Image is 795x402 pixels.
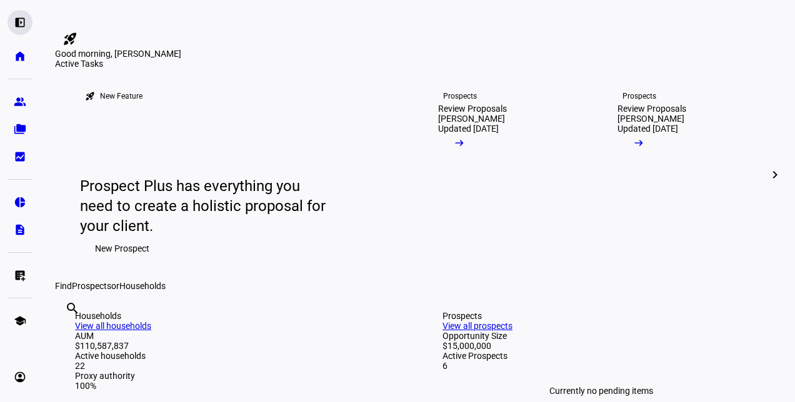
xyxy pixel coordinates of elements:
[55,281,780,291] div: Find or
[14,50,26,62] eth-mat-symbol: home
[7,217,32,242] a: description
[75,311,392,321] div: Households
[75,321,151,331] a: View all households
[14,96,26,108] eth-mat-symbol: group
[442,341,760,351] div: $15,000,000
[65,301,80,316] mat-icon: search
[438,104,507,114] div: Review Proposals
[55,59,780,69] div: Active Tasks
[75,341,392,351] div: $110,587,837
[7,144,32,169] a: bid_landscape
[14,196,26,208] eth-mat-symbol: pie_chart
[442,321,512,331] a: View all prospects
[80,236,164,261] button: New Prospect
[7,44,32,69] a: home
[442,351,760,361] div: Active Prospects
[80,176,326,236] div: Prospect Plus has everything you need to create a holistic proposal for your client.
[75,371,392,381] div: Proxy authority
[617,104,686,114] div: Review Proposals
[75,331,392,341] div: AUM
[632,137,645,149] mat-icon: arrow_right_alt
[418,69,587,281] a: ProspectsReview Proposals[PERSON_NAME]Updated [DATE]
[72,281,111,291] span: Prospects
[14,16,26,29] eth-mat-symbol: left_panel_open
[622,91,656,101] div: Prospects
[14,315,26,327] eth-mat-symbol: school
[443,91,477,101] div: Prospects
[14,150,26,163] eth-mat-symbol: bid_landscape
[65,318,67,333] input: Enter name of prospect or household
[119,281,166,291] span: Households
[442,361,760,371] div: 6
[75,361,392,371] div: 22
[100,91,142,101] div: New Feature
[75,351,392,361] div: Active households
[14,371,26,383] eth-mat-symbol: account_circle
[767,167,782,182] mat-icon: chevron_right
[453,137,466,149] mat-icon: arrow_right_alt
[7,89,32,114] a: group
[617,114,684,124] div: [PERSON_NAME]
[55,49,780,59] div: Good morning, [PERSON_NAME]
[95,236,149,261] span: New Prospect
[442,331,760,341] div: Opportunity Size
[85,91,95,101] mat-icon: rocket_launch
[597,69,767,281] a: ProspectsReview Proposals[PERSON_NAME]Updated [DATE]
[438,124,499,134] div: Updated [DATE]
[14,269,26,282] eth-mat-symbol: list_alt_add
[7,117,32,142] a: folder_copy
[7,190,32,215] a: pie_chart
[617,124,678,134] div: Updated [DATE]
[62,31,77,46] mat-icon: rocket_launch
[14,123,26,135] eth-mat-symbol: folder_copy
[14,223,26,236] eth-mat-symbol: description
[438,114,505,124] div: [PERSON_NAME]
[75,381,392,391] div: 100%
[442,311,760,321] div: Prospects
